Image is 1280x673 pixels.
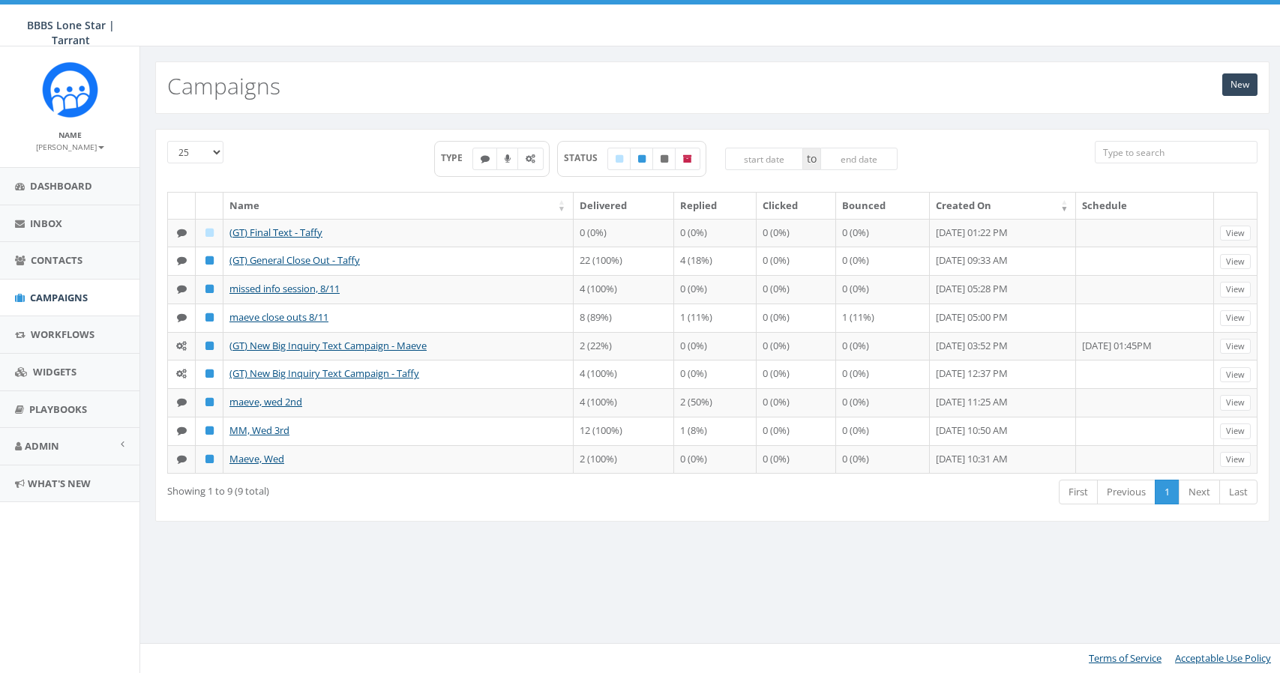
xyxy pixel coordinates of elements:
a: maeve, wed 2nd [229,395,302,408]
input: start date [725,148,803,170]
td: [DATE] 10:50 AM [930,417,1076,445]
i: Automated Message [526,154,535,163]
label: Unpublished [652,148,676,170]
a: MM, Wed 3rd [229,423,289,437]
i: Published [205,426,214,435]
a: 1 [1155,480,1180,504]
span: Contacts [31,253,82,267]
input: Type to search [1095,141,1258,163]
label: Published [630,148,654,170]
i: Draft [205,228,214,238]
span: to [803,148,820,170]
a: (GT) General Close Out - Taffy [229,253,360,267]
td: 0 (0%) [836,388,930,417]
i: Text SMS [177,284,187,294]
td: [DATE] 10:31 AM [930,445,1076,474]
a: New [1222,73,1258,96]
a: View [1220,423,1251,439]
i: Published [205,397,214,407]
td: 4 (18%) [674,247,757,275]
td: 0 (0%) [574,219,673,247]
i: Ringless Voice Mail [505,154,511,163]
span: Dashboard [30,179,92,193]
td: 4 (100%) [574,388,673,417]
td: 0 (0%) [674,360,757,388]
i: Text SMS [177,426,187,435]
i: Published [205,313,214,322]
td: 1 (11%) [836,304,930,332]
a: Maeve, Wed [229,452,284,465]
td: [DATE] 01:45PM [1076,332,1214,360]
th: Clicked [757,193,837,219]
a: Next [1179,480,1220,504]
label: Text SMS [472,148,498,170]
td: [DATE] 05:28 PM [930,275,1076,304]
a: Last [1219,480,1258,504]
i: Published [205,256,214,265]
td: [DATE] 09:33 AM [930,247,1076,275]
td: 0 (0%) [757,417,837,445]
label: Automated Message [517,148,544,170]
i: Published [205,341,214,351]
a: maeve close outs 8/11 [229,310,328,324]
input: end date [820,148,898,170]
td: 0 (0%) [674,445,757,474]
i: Automated Message [176,369,187,378]
span: Workflows [31,328,94,341]
a: Terms of Service [1089,651,1162,665]
small: Name [58,130,82,140]
td: 0 (0%) [836,360,930,388]
small: [PERSON_NAME] [36,142,104,152]
th: Bounced [836,193,930,219]
a: View [1220,310,1251,326]
div: Showing 1 to 9 (9 total) [167,478,608,498]
td: 0 (0%) [836,417,930,445]
th: Created On: activate to sort column ascending [930,193,1076,219]
i: Text SMS [177,228,187,238]
td: 22 (100%) [574,247,673,275]
th: Delivered [574,193,673,219]
a: View [1220,254,1251,270]
td: 0 (0%) [757,247,837,275]
a: missed info session, 8/11 [229,282,340,295]
a: (GT) New Big Inquiry Text Campaign - Maeve [229,339,427,352]
td: [DATE] 01:22 PM [930,219,1076,247]
span: TYPE [441,151,473,164]
a: Previous [1097,480,1156,504]
i: Published [638,154,646,163]
td: 0 (0%) [757,332,837,360]
i: Text SMS [177,256,187,265]
span: What's New [28,477,91,490]
th: Schedule [1076,193,1214,219]
td: 0 (0%) [674,219,757,247]
td: 2 (50%) [674,388,757,417]
img: Rally_Corp_Icon_1.png [42,61,98,118]
i: Text SMS [481,154,490,163]
td: 0 (0%) [757,219,837,247]
a: View [1220,339,1251,354]
td: 0 (0%) [836,247,930,275]
td: 8 (89%) [574,304,673,332]
a: First [1059,480,1098,504]
td: 0 (0%) [757,445,837,474]
i: Unpublished [661,154,668,163]
td: [DATE] 03:52 PM [930,332,1076,360]
span: Widgets [33,365,76,378]
td: 4 (100%) [574,275,673,304]
td: 0 (0%) [757,388,837,417]
td: 0 (0%) [836,275,930,304]
a: (GT) New Big Inquiry Text Campaign - Taffy [229,366,419,380]
i: Published [205,454,214,464]
span: Inbox [30,217,62,230]
td: [DATE] 05:00 PM [930,304,1076,332]
span: Playbooks [29,402,87,416]
td: 1 (8%) [674,417,757,445]
a: View [1220,282,1251,298]
span: STATUS [564,151,608,164]
th: Name: activate to sort column ascending [223,193,574,219]
td: 0 (0%) [836,445,930,474]
td: [DATE] 12:37 PM [930,360,1076,388]
td: 2 (100%) [574,445,673,474]
td: 2 (22%) [574,332,673,360]
a: [PERSON_NAME] [36,139,104,153]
